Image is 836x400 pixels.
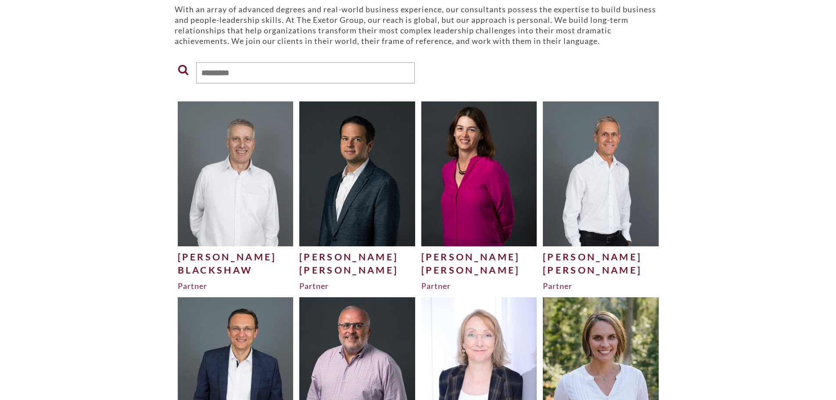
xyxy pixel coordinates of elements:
[421,250,537,263] div: [PERSON_NAME]
[421,101,537,246] img: Julie-H-500x625.jpg
[299,250,415,263] div: [PERSON_NAME]
[543,250,659,263] div: [PERSON_NAME]
[299,101,415,291] a: [PERSON_NAME][PERSON_NAME]Partner
[543,101,659,291] a: [PERSON_NAME][PERSON_NAME]Partner
[178,281,294,291] div: Partner
[543,263,659,277] div: [PERSON_NAME]
[299,263,415,277] div: [PERSON_NAME]
[299,281,415,291] div: Partner
[543,101,659,246] img: Craig-Mitchell-Website-500x625.jpg
[421,281,537,291] div: Partner
[178,263,294,277] div: Blackshaw
[178,101,294,246] img: Dave-Blackshaw-for-website2-500x625.jpg
[421,263,537,277] div: [PERSON_NAME]
[178,101,294,291] a: [PERSON_NAME]BlackshawPartner
[421,101,537,291] a: [PERSON_NAME][PERSON_NAME]Partner
[175,4,662,46] p: With an array of advanced degrees and real-world business experience, our consultants possess the...
[178,250,294,263] div: [PERSON_NAME]
[299,101,415,246] img: Philipp-Ebert_edited-1-500x625.jpg
[543,281,659,291] div: Partner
